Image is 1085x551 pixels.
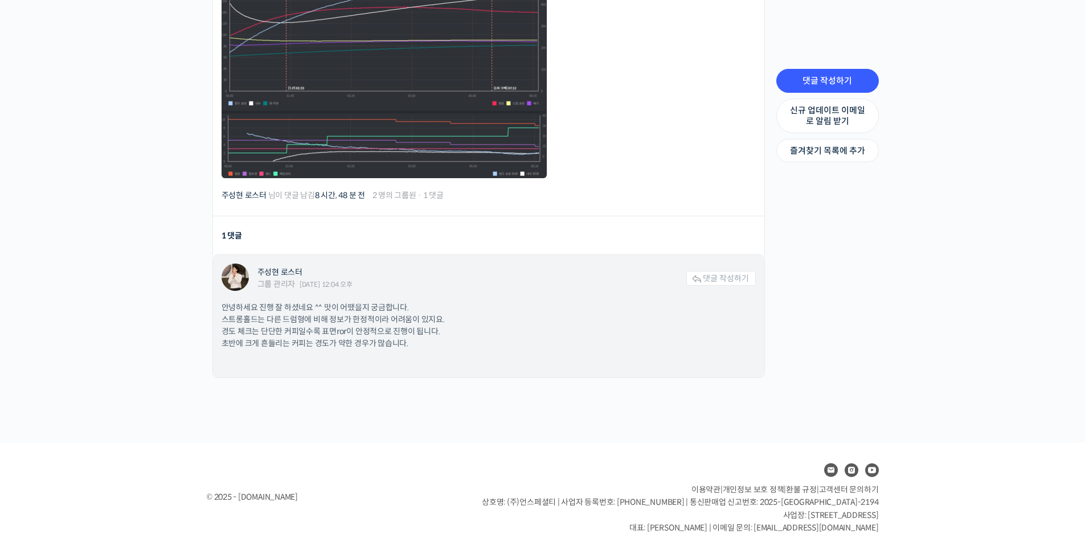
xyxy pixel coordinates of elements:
a: 댓글 작성하기 [776,69,879,93]
div: 그룹 관리자 [257,280,296,288]
span: · [417,190,421,200]
a: 즐겨찾기 목록에 추가 [776,139,879,163]
a: 8 시간, 48 분 전 [315,190,365,200]
div: 1 댓글 [222,228,242,244]
span: 설정 [176,378,190,387]
a: 설정 [147,361,219,389]
a: 개인정보 보호 정책 [723,484,784,495]
a: 주성현 로스터 [222,190,267,200]
a: 신규 업데이트 이메일로 알림 받기 [776,98,879,133]
a: "주성현 로스터"님 프로필 보기 [222,264,249,291]
p: 안녕하세요 진행 잘 하셨네요 ^^ 맛이 어땠을지 궁금합니다. 스트롱홀드는 다른 드럼형에 비해 정보가 한정적이라 어려움이 있지요. 경도 체크는 단단한 커피일수록 표면ror이 안... [222,302,756,349]
span: [DATE] 12:04 오후 [300,281,353,288]
span: 고객센터 문의하기 [819,484,879,495]
span: 홈 [36,378,43,387]
a: 홈 [3,361,75,389]
span: 댓글 작성하기 [703,273,749,283]
a: 대화 [75,361,147,389]
p: | | | 상호명: (주)언스페셜티 | 사업자 등록번호: [PHONE_NUMBER] | 통신판매업 신고번호: 2025-[GEOGRAPHIC_DATA]-2194 사업장: [ST... [482,483,878,534]
span: 2 명의 그룹원 [372,191,416,199]
span: 1 댓글 [423,191,444,199]
span: 님이 댓글 남김 [222,191,365,199]
div: © 2025 - [DOMAIN_NAME] [207,490,454,505]
a: 이용약관 [691,484,720,495]
a: 댓글 작성하기 [686,271,756,286]
span: 대화 [104,379,118,388]
a: 주성현 로스터 [257,267,302,277]
a: 환불 규정 [786,484,817,495]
